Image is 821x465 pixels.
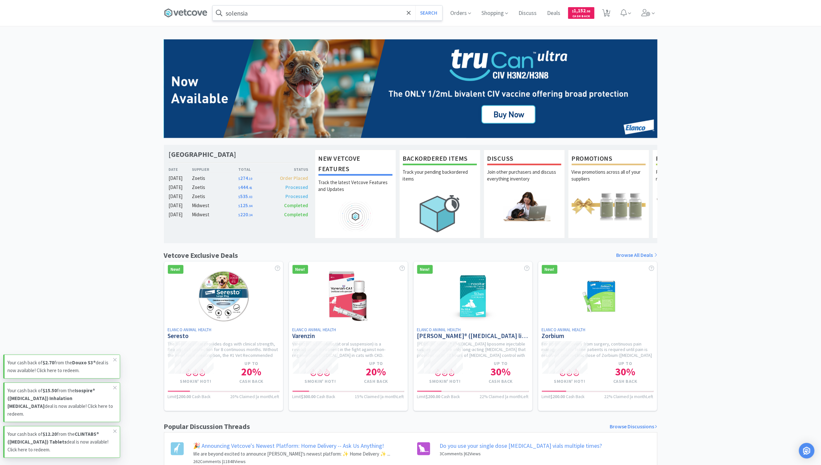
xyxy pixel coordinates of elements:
[238,211,252,218] span: 220
[238,195,240,199] span: $
[169,174,308,182] a: [DATE]Zoetis$274.10Order Placed
[248,186,252,190] span: . 41
[473,379,529,384] h4: Cash Back
[348,379,404,384] h4: Cash Back
[238,202,252,208] span: 125
[572,191,646,221] img: hero_promotions.png
[248,204,252,208] span: . 94
[473,367,529,377] h1: 30 %
[164,250,238,261] h1: Vetcove Exclusive Deals
[169,174,192,182] div: [DATE]
[169,202,308,209] a: [DATE]Midwest$125.94Completed
[238,213,240,217] span: $
[440,450,602,457] h6: 3 Comments | 62 Views
[653,150,734,238] a: Free SamplesRequest free samples on the newest veterinary products
[487,191,561,221] img: hero_discuss.png
[568,4,594,22] a: $1,152.95Cash Back
[315,150,396,238] a: New Vetcove FeaturesTrack the latest Vetcove Features and Updates
[284,202,308,208] span: Completed
[238,186,240,190] span: $
[248,195,252,199] span: . 03
[169,183,192,191] div: [DATE]
[415,6,442,20] button: Search
[799,443,815,459] div: Open Intercom Messenger
[487,153,561,165] h1: Discuss
[610,422,657,431] a: Browse Discussions
[169,183,308,191] a: [DATE]Zoetis$444.41Processed
[656,169,730,191] p: Request free samples on the newest veterinary products
[600,11,613,17] a: 9
[487,169,561,191] p: Join other purchasers and discuss everything inventory
[193,442,384,449] a: 🎉 Announcing Vetcove's Newest Platform: Home Delivery -- Ask Us Anything!
[572,153,646,165] h1: Promotions
[572,15,591,19] span: Cash Back
[280,175,308,181] span: Order Placed
[238,175,252,181] span: 274
[484,150,565,238] a: DiscussJoin other purchasers and discuss everything inventory
[7,359,113,374] p: Your cash back of from the deal is now available! Click here to redeem.
[224,361,280,366] h4: Up to
[598,379,653,384] h4: Cash Back
[473,361,529,366] h4: Up to
[168,379,224,384] h4: Smokin' Hot!
[192,211,238,219] div: Midwest
[572,9,574,13] span: $
[417,379,473,384] h4: Smokin' Hot!
[403,153,477,165] h1: Backordered Items
[193,458,391,465] h6: 262 Comments | 11848 Views
[192,193,238,200] div: Zoetis
[403,191,477,236] img: hero_backorders.png
[169,211,192,219] div: [DATE]
[318,179,392,202] p: Track the latest Vetcove Features and Updates
[318,153,392,176] h1: New Vetcove Features
[348,367,404,377] h1: 20 %
[568,150,649,238] a: PromotionsView promotions across all of your suppliers
[164,261,283,411] a: New!Elanco Animal HealthSerestoThe Seresto collar provides dogs with clinical strength, flea and ...
[43,359,54,366] strong: $2.70
[164,421,250,432] h1: Popular Discussion Threads
[169,150,236,159] h1: [GEOGRAPHIC_DATA]
[248,213,252,217] span: . 34
[284,211,308,218] span: Completed
[7,430,113,454] p: Your cash back of from the deal is now available! Click here to redeem.
[238,193,252,199] span: 535
[399,150,480,238] a: Backordered ItemsTrack your pending backordered items
[616,251,657,259] a: Browse All Deals
[572,7,591,14] span: 1,152
[164,39,657,138] img: 70ef68cc05284f7981273fc53a7214b3.png
[192,174,238,182] div: Zoetis
[348,361,404,366] h4: Up to
[213,6,442,20] input: Search by item, sku, manufacturer, ingredient, size...
[238,166,273,172] div: Total
[248,177,252,181] span: . 10
[192,166,238,172] div: Supplier
[169,202,192,209] div: [DATE]
[544,10,563,16] a: Deals
[516,10,539,16] a: Discuss
[43,431,57,437] strong: $12.20
[7,387,113,418] p: Your cash back of from the deal is now available! Click here to redeem.
[193,450,391,458] p: We are beyond excited to announce [PERSON_NAME]’s newest platform: ✨ Home Delivery ✨ ...
[413,261,533,411] a: New!Elanco Animal Health[PERSON_NAME]® ([MEDICAL_DATA] liposome injectable suspension)[PERSON_NAM...
[192,183,238,191] div: Zoetis
[656,153,730,165] h1: Free Samples
[7,387,95,409] strong: Isospire® ([MEDICAL_DATA]) Inhalation [MEDICAL_DATA]
[586,9,591,13] span: . 95
[224,367,280,377] h1: 20 %
[292,379,348,384] h4: Smokin' Hot!
[289,261,408,411] a: New!Elanco Animal HealthVarenzinVarenzin-CA1 (molidustat oral suspension) is a revolutionary trea...
[273,166,308,172] div: Status
[238,177,240,181] span: $
[169,193,192,200] div: [DATE]
[656,191,730,221] img: hero_samples.png
[598,361,653,366] h4: Up to
[318,202,392,231] img: hero_feature_roadmap.png
[169,193,308,200] a: [DATE]Zoetis$535.03Processed
[538,261,657,411] a: New!Elanco Animal HealthZorbiumFor optimal recovery from surgery, continuous pain management for ...
[224,379,280,384] h4: Cash Back
[542,379,598,384] h4: Smokin' Hot!
[285,193,308,199] span: Processed
[440,442,602,449] a: Do you use your single dose [MEDICAL_DATA] vials multiple times?
[285,184,308,190] span: Processed
[192,202,238,209] div: Midwest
